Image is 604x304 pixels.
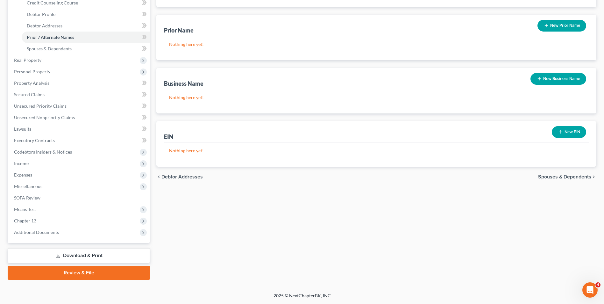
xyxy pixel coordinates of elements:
i: chevron_right [591,174,596,179]
span: Lawsuits [14,126,31,132]
span: Executory Contracts [14,138,55,143]
span: Debtor Addresses [161,174,203,179]
p: Nothing here yet! [169,94,584,101]
span: Secured Claims [14,92,45,97]
p: Nothing here yet! [169,41,584,47]
a: SOFA Review [9,192,150,204]
a: Unsecured Nonpriority Claims [9,112,150,123]
a: Property Analysis [9,77,150,89]
span: Property Analysis [14,80,49,86]
span: Unsecured Nonpriority Claims [14,115,75,120]
span: Personal Property [14,69,50,74]
p: Nothing here yet! [169,148,584,154]
a: Prior / Alternate Names [22,32,150,43]
span: Real Property [14,57,41,63]
a: Unsecured Priority Claims [9,100,150,112]
a: Lawsuits [9,123,150,135]
a: Download & Print [8,248,150,263]
a: Secured Claims [9,89,150,100]
a: Debtor Addresses [22,20,150,32]
span: SOFA Review [14,195,40,200]
span: Codebtors Insiders & Notices [14,149,72,155]
a: Debtor Profile [22,9,150,20]
span: Debtor Addresses [27,23,62,28]
span: Means Test [14,206,36,212]
button: Spouses & Dependents chevron_right [538,174,596,179]
button: New Prior Name [537,20,586,32]
span: Chapter 13 [14,218,36,223]
div: 2025 © NextChapterBK, INC [121,293,484,304]
div: Prior Name [164,26,194,34]
a: Spouses & Dependents [22,43,150,54]
span: Income [14,161,29,166]
i: chevron_left [156,174,161,179]
span: Unsecured Priority Claims [14,103,67,109]
span: Miscellaneous [14,184,42,189]
a: Review & File [8,266,150,280]
span: Prior / Alternate Names [27,34,74,40]
span: Additional Documents [14,229,59,235]
span: Spouses & Dependents [27,46,72,51]
span: Spouses & Dependents [538,174,591,179]
button: chevron_left Debtor Addresses [156,174,203,179]
a: Executory Contracts [9,135,150,146]
span: 4 [595,282,600,287]
span: Expenses [14,172,32,177]
span: Debtor Profile [27,11,55,17]
div: Business Name [164,80,203,87]
div: EIN [164,133,174,141]
button: New EIN [552,126,586,138]
iframe: Intercom live chat [582,282,598,298]
button: New Business Name [530,73,586,85]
